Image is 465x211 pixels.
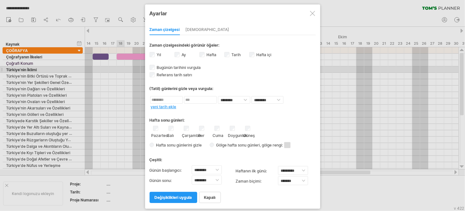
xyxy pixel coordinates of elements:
font: Zaman çizelgesindeki görünür öğeler: [150,43,220,48]
font: Hafta içi [257,52,272,57]
font: Yıl [157,52,161,57]
font: Doygunluk [228,133,248,138]
font: Referans tarih satırı [157,72,192,77]
font: , gölge rengi: [260,143,283,147]
font: değişiklikleri uygula [155,195,192,200]
font: [DEMOGRAPHIC_DATA] [186,27,229,32]
font: Günün sonu: [150,178,172,183]
font: Çarşamba [182,133,201,138]
font: Ayarlar [150,10,167,17]
font: Çeşitli: [150,157,163,162]
a: değişiklikleri uygula [150,192,197,203]
font: Zaman biçimi: [236,179,262,184]
font: Günün başlangıcı: [150,168,182,173]
a: kapalı [199,192,221,203]
font: Hafta sonu günleri: [150,118,185,123]
a: yeni tarih ekle [151,104,176,109]
font: kapalı [204,195,216,200]
font: Ay [182,52,186,57]
font: Cuma [213,133,224,138]
font: Hafta sonu günlerini gizle [156,143,202,147]
font: Bugünün tarihini vurgula [157,65,201,70]
font: Pazartesi [151,133,169,138]
font: Salı [167,133,174,138]
font: Tarih [232,52,241,57]
font: Gölge hafta sonu günleri [216,143,260,147]
span: gölge rengini değiştirmek için buraya tıklayın [284,142,291,148]
font: (Tatil) günlerini gizle veya vurgula: [150,86,214,91]
font: Güneş [244,133,255,138]
font: Hafta [207,52,217,57]
font: haftanın ilk günü: [236,169,267,173]
font: Per [198,133,205,138]
font: Zaman çizelgesi [150,27,180,32]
